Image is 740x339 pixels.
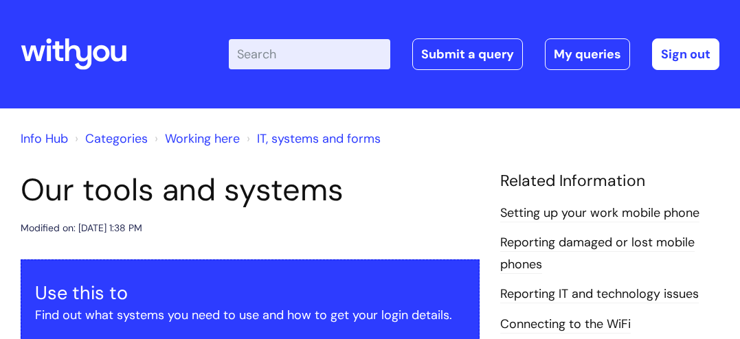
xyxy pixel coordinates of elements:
[500,204,699,222] a: Setting up your work mobile phone
[500,316,631,334] a: Connecting to the WiFi
[21,172,480,209] h1: Our tools and systems
[71,128,148,150] li: Solution home
[21,130,68,147] a: Info Hub
[229,39,390,69] input: Search
[500,285,699,303] a: Reporting IT and technology issues
[21,220,142,237] div: Modified on: [DATE] 1:38 PM
[412,38,523,70] a: Submit a query
[652,38,719,70] a: Sign out
[500,234,695,274] a: Reporting damaged or lost mobile phones
[85,130,148,147] a: Categories
[545,38,630,70] a: My queries
[257,130,381,147] a: IT, systems and forms
[35,282,465,304] h3: Use this to
[35,304,465,326] p: Find out what systems you need to use and how to get your login details.
[243,128,381,150] li: IT, systems and forms
[151,128,240,150] li: Working here
[500,172,719,191] h4: Related Information
[229,38,719,70] div: | -
[165,130,240,147] a: Working here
